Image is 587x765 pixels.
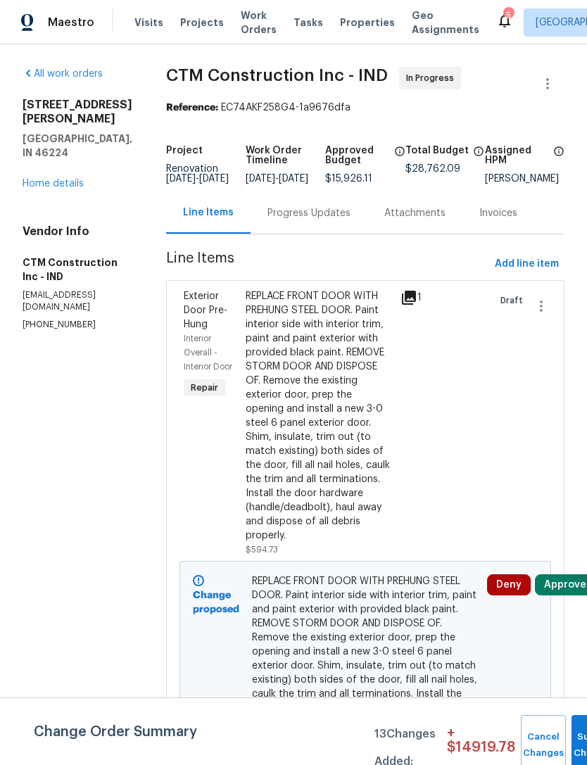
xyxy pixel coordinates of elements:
span: - [246,174,308,184]
span: The total cost of line items that have been proposed by Opendoor. This sum includes line items th... [473,146,484,164]
span: The total cost of line items that have been approved by both Opendoor and the Trade Partner. This... [394,146,405,174]
div: Progress Updates [267,206,351,220]
div: REPLACE FRONT DOOR WITH PREHUNG STEEL DOOR. Paint interior side with interior trim, paint and pai... [246,289,392,543]
span: [DATE] [246,174,275,184]
span: Add line item [495,255,559,273]
span: $594.73 [246,545,278,554]
h5: CTM Construction Inc - IND [23,255,132,284]
b: Change proposed [193,590,239,614]
span: Repair [185,381,224,395]
p: [EMAIL_ADDRESS][DOMAIN_NAME] [23,289,132,313]
b: Reference: [166,103,218,113]
span: $15,926.11 [325,174,372,184]
div: [PERSON_NAME] [485,174,564,184]
button: Deny [487,574,531,595]
h5: Project [166,146,203,156]
h5: Approved Budget [325,146,389,165]
h5: Assigned HPM [485,146,549,165]
button: Add line item [489,251,564,277]
span: REPLACE FRONT DOOR WITH PREHUNG STEEL DOOR. Paint interior side with interior trim, paint and pai... [252,574,479,729]
span: $28,762.09 [405,164,460,174]
span: In Progress [406,71,460,85]
h5: Total Budget [405,146,469,156]
span: Draft [500,293,529,308]
span: Visits [134,15,163,30]
span: Exterior Door Pre-Hung [184,291,227,329]
span: The hpm assigned to this work order. [553,146,564,174]
span: Maestro [48,15,94,30]
span: - [166,174,229,184]
div: Invoices [479,206,517,220]
h5: Work Order Timeline [246,146,325,165]
span: [DATE] [166,174,196,184]
h4: Vendor Info [23,225,132,239]
div: 1 [400,289,423,306]
a: Home details [23,179,84,189]
h2: [STREET_ADDRESS][PERSON_NAME] [23,98,132,126]
span: Cancel Changes [528,729,559,761]
div: 5 [503,8,513,23]
a: All work orders [23,69,103,79]
span: Projects [180,15,224,30]
span: Properties [340,15,395,30]
p: [PHONE_NUMBER] [23,319,132,331]
div: EC74AKF258G4-1a9676dfa [166,101,564,115]
div: Attachments [384,206,446,220]
span: Work Orders [241,8,277,37]
span: Geo Assignments [412,8,479,37]
span: Tasks [293,18,323,27]
span: [DATE] [199,174,229,184]
h5: [GEOGRAPHIC_DATA], IN 46224 [23,132,132,160]
div: Line Items [183,206,234,220]
span: [DATE] [279,174,308,184]
span: Renovation [166,164,229,184]
span: Interior Overall - Interior Door [184,334,232,371]
span: Line Items [166,251,489,277]
span: CTM Construction Inc - IND [166,67,388,84]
